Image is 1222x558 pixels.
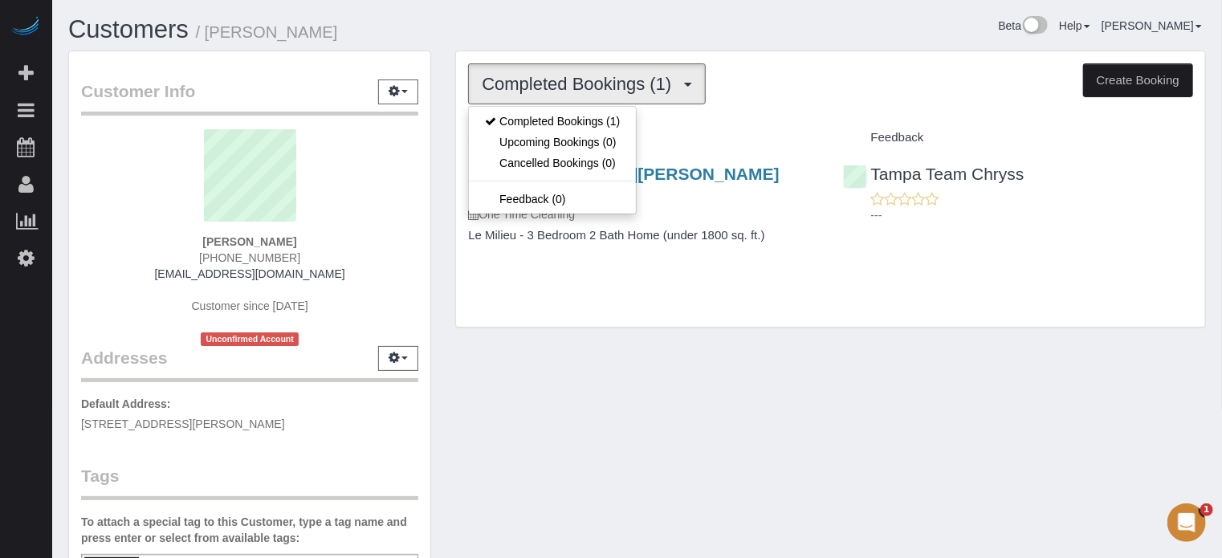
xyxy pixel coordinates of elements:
a: Customers [68,15,189,43]
label: Default Address: [81,396,171,412]
a: Upcoming Bookings (0) [469,132,636,153]
a: Completed Bookings (1) [469,111,636,132]
small: / [PERSON_NAME] [196,23,338,41]
p: --- [871,207,1193,223]
a: [EMAIL_ADDRESS][DOMAIN_NAME] [155,267,345,280]
span: Completed Bookings (1) [482,74,679,94]
a: Tampa Team Chryss [843,165,1024,183]
span: 1 [1200,503,1213,516]
p: One Time Cleaning [468,206,818,222]
h4: Service [468,131,818,145]
h4: Le Milieu - 3 Bedroom 2 Bath Home (under 1800 sq. ft.) [468,229,818,242]
img: New interface [1021,16,1048,37]
span: [STREET_ADDRESS][PERSON_NAME] [81,417,285,430]
a: [PERSON_NAME] [1102,19,1202,32]
strong: [PERSON_NAME] [202,235,296,248]
a: Beta [998,19,1048,32]
span: [PHONE_NUMBER] [199,251,300,264]
a: Help [1059,19,1090,32]
a: Cancelled Bookings (0) [469,153,636,173]
button: Completed Bookings (1) [468,63,706,104]
a: Feedback (0) [469,189,636,210]
label: To attach a special tag to this Customer, type a tag name and press enter or select from availabl... [81,514,418,546]
legend: Customer Info [81,79,418,116]
button: Create Booking [1083,63,1193,97]
span: Unconfirmed Account [201,332,299,346]
iframe: Intercom live chat [1167,503,1206,542]
h4: Feedback [843,131,1193,145]
img: Automaid Logo [10,16,42,39]
legend: Tags [81,464,418,500]
span: Customer since [DATE] [192,299,308,312]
